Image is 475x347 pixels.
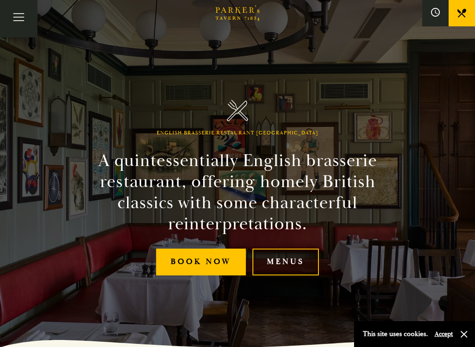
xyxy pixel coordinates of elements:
h1: English Brasserie Restaurant [GEOGRAPHIC_DATA] [157,130,318,136]
p: This site uses cookies. [363,328,428,340]
a: Menus [252,249,319,275]
button: Close and accept [460,330,468,339]
button: Accept [435,330,453,338]
a: Book Now [156,249,246,275]
h2: A quintessentially English brasserie restaurant, offering homely British classics with some chara... [72,150,403,235]
img: Parker's Tavern Brasserie Cambridge [227,100,248,121]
